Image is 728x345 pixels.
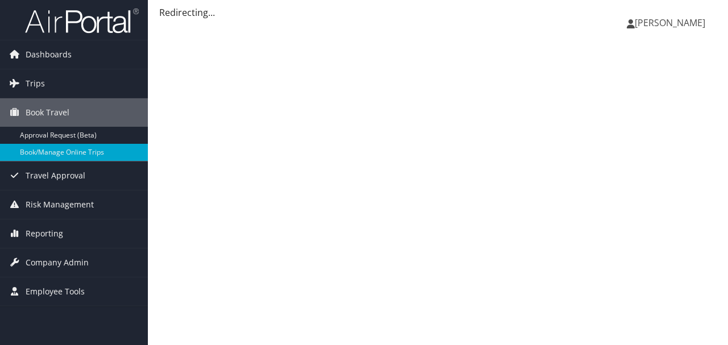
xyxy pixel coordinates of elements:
[26,248,89,277] span: Company Admin
[26,219,63,248] span: Reporting
[26,277,85,306] span: Employee Tools
[26,40,72,69] span: Dashboards
[159,6,717,19] div: Redirecting...
[26,161,85,190] span: Travel Approval
[26,190,94,219] span: Risk Management
[627,6,717,40] a: [PERSON_NAME]
[25,7,139,34] img: airportal-logo.png
[26,98,69,127] span: Book Travel
[26,69,45,98] span: Trips
[635,16,705,29] span: [PERSON_NAME]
